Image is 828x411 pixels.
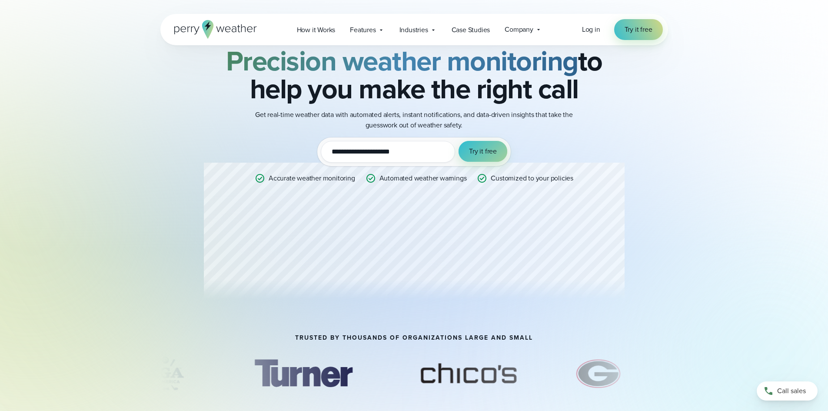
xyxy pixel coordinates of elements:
span: Industries [399,25,428,35]
div: 4 of 69 [407,352,530,395]
img: Turner-Construction_1.svg [241,352,365,395]
p: Automated weather warnings [379,173,467,184]
p: Accurate weather monitoring [269,173,355,184]
span: Company [505,24,533,35]
span: Case Studies [452,25,490,35]
strong: Precision weather monitoring [226,40,578,81]
span: How it Works [297,25,336,35]
img: PGA.svg [130,352,200,395]
a: Call sales [757,381,818,401]
div: 6 of 69 [667,352,791,395]
div: 3 of 69 [241,352,365,395]
div: slideshow [160,352,668,400]
img: Bilfinger.svg [667,352,791,395]
span: Log in [582,24,600,34]
div: 5 of 69 [572,352,625,395]
img: University-of-Georgia.svg [572,352,625,395]
img: Chicos.svg [407,352,530,395]
span: Try it free [625,24,652,35]
span: Try it free [469,146,497,157]
h2: to help you make the right call [204,47,625,103]
a: Case Studies [444,21,498,39]
a: How it Works [289,21,343,39]
p: Customized to your policies [491,173,573,184]
a: Log in [582,24,600,35]
p: Get real-time weather data with automated alerts, instant notifications, and data-driven insights... [240,110,588,130]
h2: TRUSTED BY THOUSANDS OF ORGANIZATIONS LARGE AND SMALL [295,334,533,341]
span: Call sales [777,386,806,396]
span: Features [350,25,376,35]
a: Try it free [614,19,663,40]
div: 2 of 69 [130,352,200,395]
button: Try it free [459,141,507,162]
